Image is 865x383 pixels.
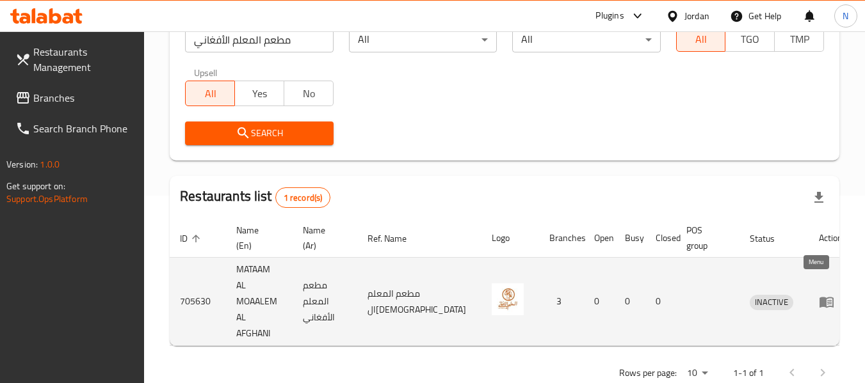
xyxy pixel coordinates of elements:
[615,219,645,258] th: Busy
[234,81,284,106] button: Yes
[5,82,145,113] a: Branches
[33,44,134,75] span: Restaurants Management
[180,231,204,246] span: ID
[774,26,824,52] button: TMP
[276,192,330,204] span: 1 record(s)
[595,8,624,24] div: Plugins
[676,26,726,52] button: All
[682,364,713,383] div: Rows per page:
[5,36,145,82] a: Restaurants Management
[750,295,793,309] span: INACTIVE
[733,365,764,381] p: 1-1 of 1
[185,27,333,52] input: Search for restaurant name or ID..
[194,68,218,77] label: Upsell
[40,156,60,173] span: 1.0.0
[33,121,134,136] span: Search Branch Phone
[780,30,819,49] span: TMP
[584,219,615,258] th: Open
[682,30,721,49] span: All
[170,258,226,346] td: 705630
[492,283,524,315] img: MATAAM AL MOAALEM AL AFGHANI
[180,187,330,208] h2: Restaurants list
[645,219,676,258] th: Closed
[731,30,770,49] span: TGO
[615,258,645,346] td: 0
[645,258,676,346] td: 0
[303,223,342,253] span: Name (Ar)
[357,258,481,346] td: مطعم المعلم ال[DEMOGRAPHIC_DATA]
[6,178,65,194] span: Get support on:
[191,84,230,103] span: All
[750,231,791,246] span: Status
[185,81,235,106] button: All
[619,365,677,381] p: Rows per page:
[195,125,323,141] span: Search
[349,27,497,52] div: All
[6,191,88,207] a: Support.OpsPlatform
[240,84,279,103] span: Yes
[686,223,724,253] span: POS group
[293,258,357,346] td: مطعم المعلم الأفغاني
[512,27,660,52] div: All
[684,9,709,23] div: Jordan
[368,231,423,246] span: Ref. Name
[804,182,834,213] div: Export file
[185,121,333,145] button: Search
[584,258,615,346] td: 0
[275,187,331,208] div: Total records count
[539,258,584,346] td: 3
[289,84,328,103] span: No
[843,9,848,23] span: N
[33,90,134,106] span: Branches
[725,26,775,52] button: TGO
[226,258,293,346] td: MATAAM AL MOAALEM AL AFGHANI
[6,156,38,173] span: Version:
[481,219,539,258] th: Logo
[284,81,334,106] button: No
[170,219,853,346] table: enhanced table
[809,219,853,258] th: Action
[5,113,145,144] a: Search Branch Phone
[236,223,277,253] span: Name (En)
[539,219,584,258] th: Branches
